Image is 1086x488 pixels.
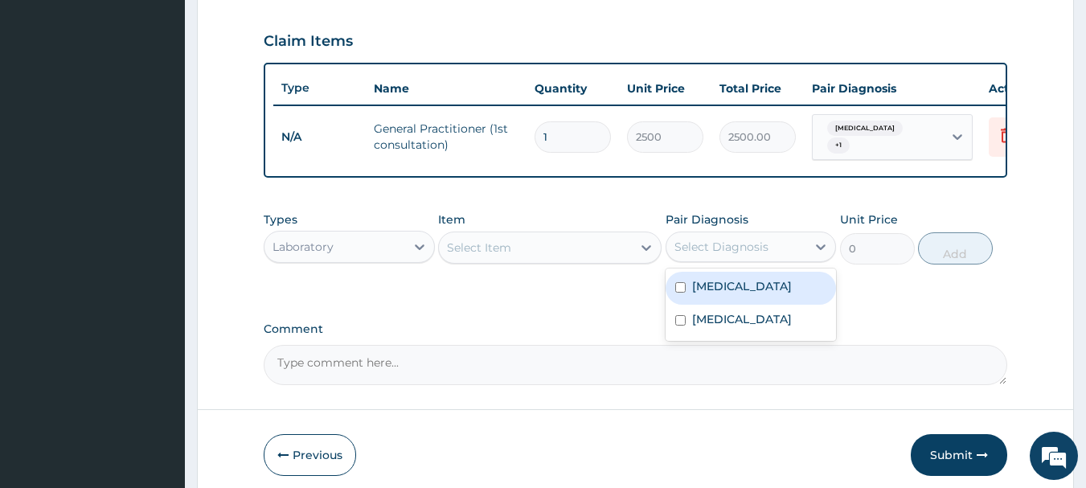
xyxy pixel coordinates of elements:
[366,72,527,105] th: Name
[273,122,366,152] td: N/A
[264,434,356,476] button: Previous
[84,90,270,111] div: Chat with us now
[692,278,792,294] label: [MEDICAL_DATA]
[447,240,511,256] div: Select Item
[273,73,366,103] th: Type
[366,113,527,161] td: General Practitioner (1st consultation)
[827,137,850,154] span: + 1
[674,239,768,255] div: Select Diagnosis
[711,72,804,105] th: Total Price
[264,322,1008,336] label: Comment
[619,72,711,105] th: Unit Price
[264,213,297,227] label: Types
[30,80,65,121] img: d_794563401_company_1708531726252_794563401
[438,211,465,228] label: Item
[918,232,993,265] button: Add
[840,211,898,228] label: Unit Price
[93,143,222,306] span: We're online!
[8,321,306,377] textarea: Type your message and hit 'Enter'
[527,72,619,105] th: Quantity
[264,33,353,51] h3: Claim Items
[666,211,748,228] label: Pair Diagnosis
[981,72,1061,105] th: Actions
[692,311,792,327] label: [MEDICAL_DATA]
[273,239,334,255] div: Laboratory
[827,121,903,137] span: [MEDICAL_DATA]
[911,434,1007,476] button: Submit
[264,8,302,47] div: Minimize live chat window
[804,72,981,105] th: Pair Diagnosis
